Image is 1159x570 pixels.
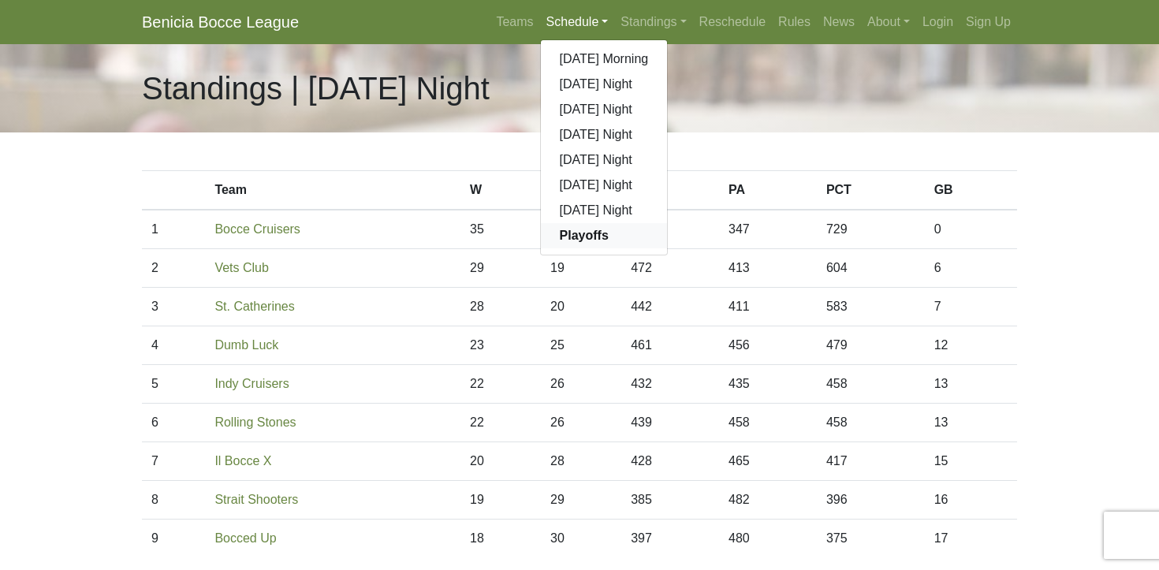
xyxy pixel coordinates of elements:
[817,171,925,210] th: PCT
[142,6,299,38] a: Benicia Bocce League
[925,520,1017,558] td: 17
[925,442,1017,481] td: 15
[205,171,460,210] th: Team
[460,442,541,481] td: 20
[460,481,541,520] td: 19
[817,210,925,249] td: 729
[541,365,621,404] td: 26
[541,122,668,147] a: [DATE] Night
[925,171,1017,210] th: GB
[541,326,621,365] td: 25
[817,6,861,38] a: News
[460,249,541,288] td: 29
[490,6,539,38] a: Teams
[540,6,615,38] a: Schedule
[925,326,1017,365] td: 12
[925,210,1017,249] td: 0
[817,288,925,326] td: 583
[460,404,541,442] td: 22
[214,454,271,468] a: Il Bocce X
[719,326,817,365] td: 456
[925,249,1017,288] td: 6
[817,481,925,520] td: 396
[142,249,205,288] td: 2
[925,481,1017,520] td: 16
[621,481,719,520] td: 385
[960,6,1017,38] a: Sign Up
[214,377,289,390] a: Indy Cruisers
[621,404,719,442] td: 439
[541,223,668,248] a: Playoffs
[214,261,268,274] a: Vets Club
[719,404,817,442] td: 458
[817,249,925,288] td: 604
[142,442,205,481] td: 7
[621,365,719,404] td: 432
[621,171,719,210] th: PF
[693,6,773,38] a: Reschedule
[214,222,300,236] a: Bocce Cruisers
[214,493,298,506] a: Strait Shooters
[460,326,541,365] td: 23
[719,249,817,288] td: 413
[460,520,541,558] td: 18
[817,520,925,558] td: 375
[861,6,916,38] a: About
[142,288,205,326] td: 3
[214,300,294,313] a: St. Catherines
[621,520,719,558] td: 397
[817,442,925,481] td: 417
[142,481,205,520] td: 8
[142,210,205,249] td: 1
[541,198,668,223] a: [DATE] Night
[541,288,621,326] td: 20
[541,442,621,481] td: 28
[621,249,719,288] td: 472
[614,6,692,38] a: Standings
[817,365,925,404] td: 458
[719,210,817,249] td: 347
[541,404,621,442] td: 26
[460,288,541,326] td: 28
[719,520,817,558] td: 480
[621,326,719,365] td: 461
[621,442,719,481] td: 428
[142,520,205,558] td: 9
[560,229,609,242] strong: Playoffs
[460,171,541,210] th: W
[460,210,541,249] td: 35
[142,326,205,365] td: 4
[460,365,541,404] td: 22
[541,249,621,288] td: 19
[719,171,817,210] th: PA
[540,39,669,255] div: Schedule
[772,6,817,38] a: Rules
[541,481,621,520] td: 29
[719,442,817,481] td: 465
[925,288,1017,326] td: 7
[817,404,925,442] td: 458
[541,72,668,97] a: [DATE] Night
[925,365,1017,404] td: 13
[719,288,817,326] td: 411
[719,481,817,520] td: 482
[214,531,276,545] a: Bocced Up
[925,404,1017,442] td: 13
[621,288,719,326] td: 442
[541,173,668,198] a: [DATE] Night
[621,210,719,249] td: 491
[817,326,925,365] td: 479
[541,47,668,72] a: [DATE] Morning
[142,404,205,442] td: 6
[541,147,668,173] a: [DATE] Night
[142,69,490,107] h1: Standings | [DATE] Night
[541,97,668,122] a: [DATE] Night
[916,6,960,38] a: Login
[214,338,278,352] a: Dumb Luck
[719,365,817,404] td: 435
[142,365,205,404] td: 5
[214,415,296,429] a: Rolling Stones
[541,520,621,558] td: 30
